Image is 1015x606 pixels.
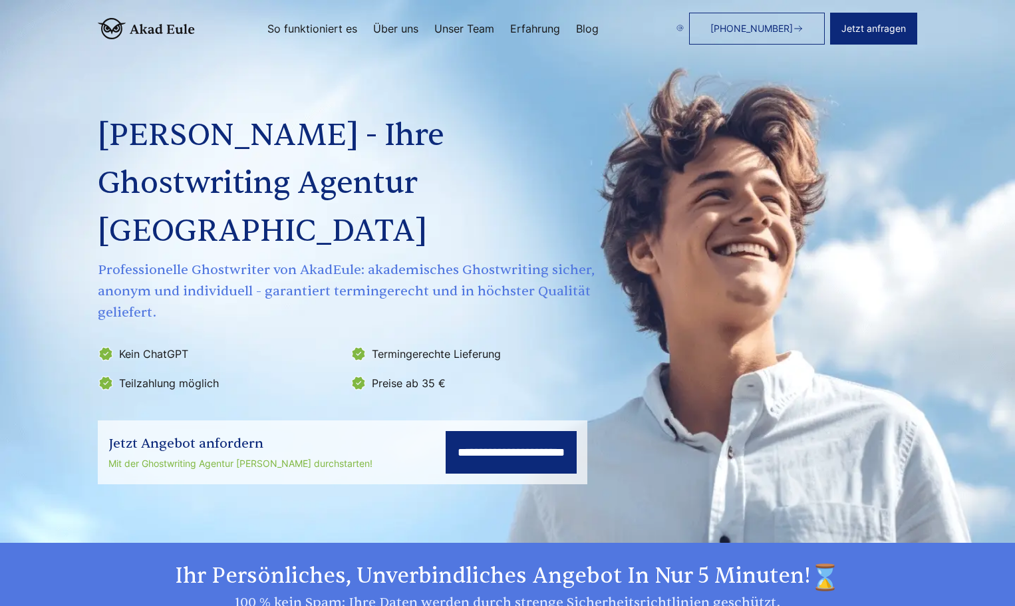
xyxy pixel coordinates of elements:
a: [PHONE_NUMBER] [689,13,825,45]
div: Mit der Ghostwriting Agentur [PERSON_NAME] durchstarten! [108,456,372,472]
a: So funktioniert es [267,23,357,34]
h1: [PERSON_NAME] - Ihre Ghostwriting Agentur [GEOGRAPHIC_DATA] [98,112,598,255]
a: Erfahrung [510,23,560,34]
a: Blog [576,23,599,34]
img: email [676,25,684,32]
li: Preise ab 35 € [351,373,595,394]
img: time [811,563,840,592]
button: Jetzt anfragen [830,13,917,45]
div: Jetzt Angebot anfordern [108,433,372,454]
img: logo [98,18,195,39]
span: Professionelle Ghostwriter von AkadEule: akademisches Ghostwriting sicher, anonym und individuell... [98,259,598,323]
span: [PHONE_NUMBER] [710,23,793,34]
a: Unser Team [434,23,494,34]
li: Termingerechte Lieferung [351,343,595,365]
a: Über uns [373,23,418,34]
li: Kein ChatGPT [98,343,343,365]
li: Teilzahlung möglich [98,373,343,394]
h2: Ihr persönliches, unverbindliches Angebot in nur 5 Minuten! [98,563,917,592]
